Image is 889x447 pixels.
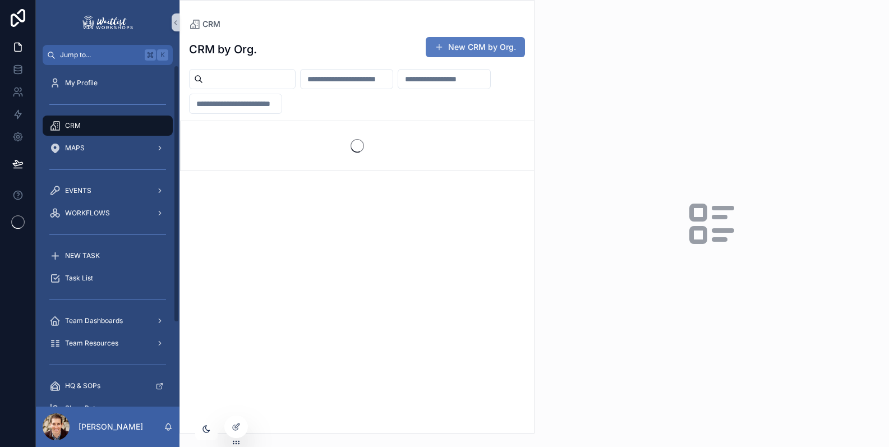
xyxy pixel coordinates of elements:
a: NEW TASK [43,246,173,266]
span: WORKFLOWS [65,209,110,218]
span: Team Resources [65,339,118,348]
a: My Profile [43,73,173,93]
span: CRM [202,19,220,30]
span: My Profile [65,79,98,87]
button: New CRM by Org. [426,37,525,57]
a: CRM [189,19,220,30]
span: Jump to... [60,50,140,59]
span: Team Dashboards [65,316,123,325]
span: K [158,50,167,59]
span: HQ & SOPs [65,381,100,390]
a: CRM [43,116,173,136]
p: [PERSON_NAME] [79,421,143,432]
span: NEW TASK [65,251,100,260]
a: MAPS [43,138,173,158]
h1: CRM by Org. [189,42,257,57]
a: Team Dashboards [43,311,173,331]
span: EVENTS [65,186,91,195]
a: WORKFLOWS [43,203,173,223]
a: Task List [43,268,173,288]
span: Task List [65,274,93,283]
span: CRM [65,121,81,130]
span: Show Rates [65,404,103,413]
img: App logo [81,13,135,31]
a: Team Resources [43,333,173,353]
a: EVENTS [43,181,173,201]
span: MAPS [65,144,85,153]
a: HQ & SOPs [43,376,173,396]
a: Show Rates [43,398,173,418]
div: scrollable content [36,65,179,407]
button: Jump to...K [43,45,173,65]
